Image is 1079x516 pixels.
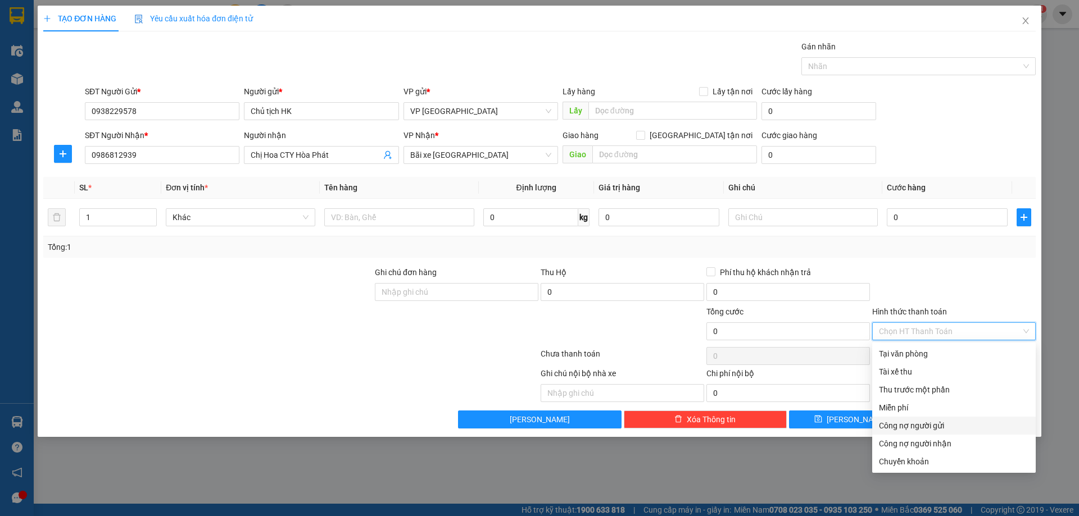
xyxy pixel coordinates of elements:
span: Thu Hộ [541,268,566,277]
label: Gán nhãn [801,42,836,51]
div: SĐT Người Nhận [85,129,239,141]
div: Người nhận [244,129,398,141]
span: Tổng cước [706,307,743,316]
div: Chưa thanh toán [539,348,705,367]
span: plus [43,15,51,22]
div: Tài xế thu [879,366,1029,378]
div: Ghi chú nội bộ nhà xe [541,367,704,384]
div: Người gửi [244,85,398,98]
button: Close [1010,6,1041,37]
div: SĐT Người Gửi [85,85,239,98]
span: Xóa Thông tin [687,413,736,426]
span: Lấy hàng [563,87,595,96]
input: Ghi chú đơn hàng [375,283,538,301]
input: Dọc đường [588,102,757,120]
div: Chi phí nội bộ [706,367,870,384]
input: 0 [599,208,719,226]
label: Cước giao hàng [761,131,817,140]
input: Nhập ghi chú [541,384,704,402]
span: plus [55,149,71,158]
button: [PERSON_NAME] [458,410,622,428]
div: Cước gửi hàng sẽ được ghi vào công nợ của người gửi [872,417,1036,435]
span: save [814,415,822,424]
span: Tên hàng [324,183,357,192]
button: plus [54,145,72,163]
button: save[PERSON_NAME] [789,410,911,428]
span: kg [578,208,590,226]
span: plus [1017,213,1031,222]
span: user-add [383,150,392,159]
input: Ghi Chú [728,208,878,226]
div: VP gửi [404,85,558,98]
button: plus [1017,208,1031,226]
span: Lấy tận nơi [708,85,757,98]
span: Khác [173,209,309,226]
label: Ghi chú đơn hàng [375,268,437,277]
div: Công nợ người nhận [879,437,1029,450]
span: [PERSON_NAME] [510,413,570,426]
div: Thu trước một phần [879,383,1029,396]
span: Cước hàng [887,183,926,192]
span: Giao hàng [563,131,599,140]
th: Ghi chú [724,177,882,199]
label: Hình thức thanh toán [872,307,947,316]
span: Giá trị hàng [599,183,640,192]
input: VD: Bàn, Ghế [324,208,474,226]
span: TẠO ĐƠN HÀNG [43,14,116,23]
div: Cước gửi hàng sẽ được ghi vào công nợ của người nhận [872,435,1036,453]
img: icon [134,15,143,24]
span: Giao [563,145,592,163]
span: [GEOGRAPHIC_DATA] tận nơi [645,129,757,141]
span: VP Đà Nẵng [410,103,551,120]
span: Định lượng [516,183,556,192]
span: Phí thu hộ khách nhận trả [715,266,815,278]
div: Tại văn phòng [879,348,1029,360]
span: [PERSON_NAME] [827,413,887,426]
span: VP Nhận [404,131,435,140]
span: Bãi xe Thạch Bàn [410,147,551,163]
span: close [1021,16,1030,25]
input: Cước lấy hàng [761,102,876,120]
span: SL [79,183,88,192]
span: Đơn vị tính [166,183,208,192]
button: deleteXóa Thông tin [624,410,787,428]
label: Cước lấy hàng [761,87,812,96]
div: Tổng: 1 [48,241,416,253]
button: delete [48,208,66,226]
span: Lấy [563,102,588,120]
div: Miễn phí [879,401,1029,414]
input: Cước giao hàng [761,146,876,164]
div: Công nợ người gửi [879,419,1029,432]
div: Chuyển khoản [879,455,1029,468]
span: Yêu cầu xuất hóa đơn điện tử [134,14,253,23]
input: Dọc đường [592,145,757,163]
span: delete [674,415,682,424]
